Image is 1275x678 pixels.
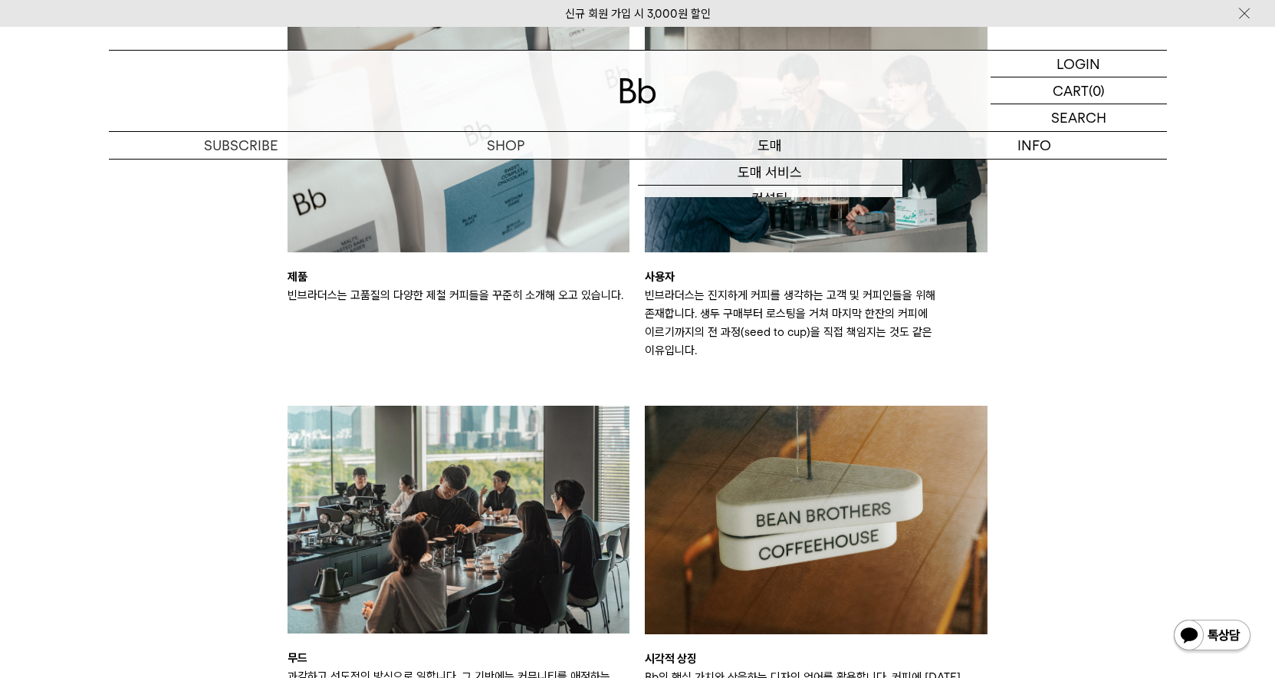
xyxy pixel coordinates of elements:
[991,77,1167,104] a: CART (0)
[288,649,630,667] p: 무드
[373,132,638,159] a: SHOP
[288,268,630,286] p: 제품
[638,160,902,186] a: 도매 서비스
[1056,51,1100,77] p: LOGIN
[645,650,987,668] p: 시각적 상징
[565,7,711,21] a: 신규 회원 가입 시 3,000원 할인
[109,132,373,159] a: SUBSCRIBE
[1051,104,1106,131] p: SEARCH
[619,78,656,104] img: 로고
[288,286,630,304] p: 빈브라더스는 고품질의 다양한 제철 커피들을 꾸준히 소개해 오고 있습니다.
[645,268,987,286] p: 사용자
[1089,77,1105,104] p: (0)
[1053,77,1089,104] p: CART
[1172,618,1252,655] img: 카카오톡 채널 1:1 채팅 버튼
[638,132,902,159] p: 도매
[638,186,902,212] a: 컨설팅
[991,51,1167,77] a: LOGIN
[645,286,987,360] p: 빈브라더스는 진지하게 커피를 생각하는 고객 및 커피인들을 위해 존재합니다. 생두 구매부터 로스팅을 거쳐 마지막 한잔의 커피에 이르기까지의 전 과정(seed to cup)을 직...
[902,132,1167,159] p: INFO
